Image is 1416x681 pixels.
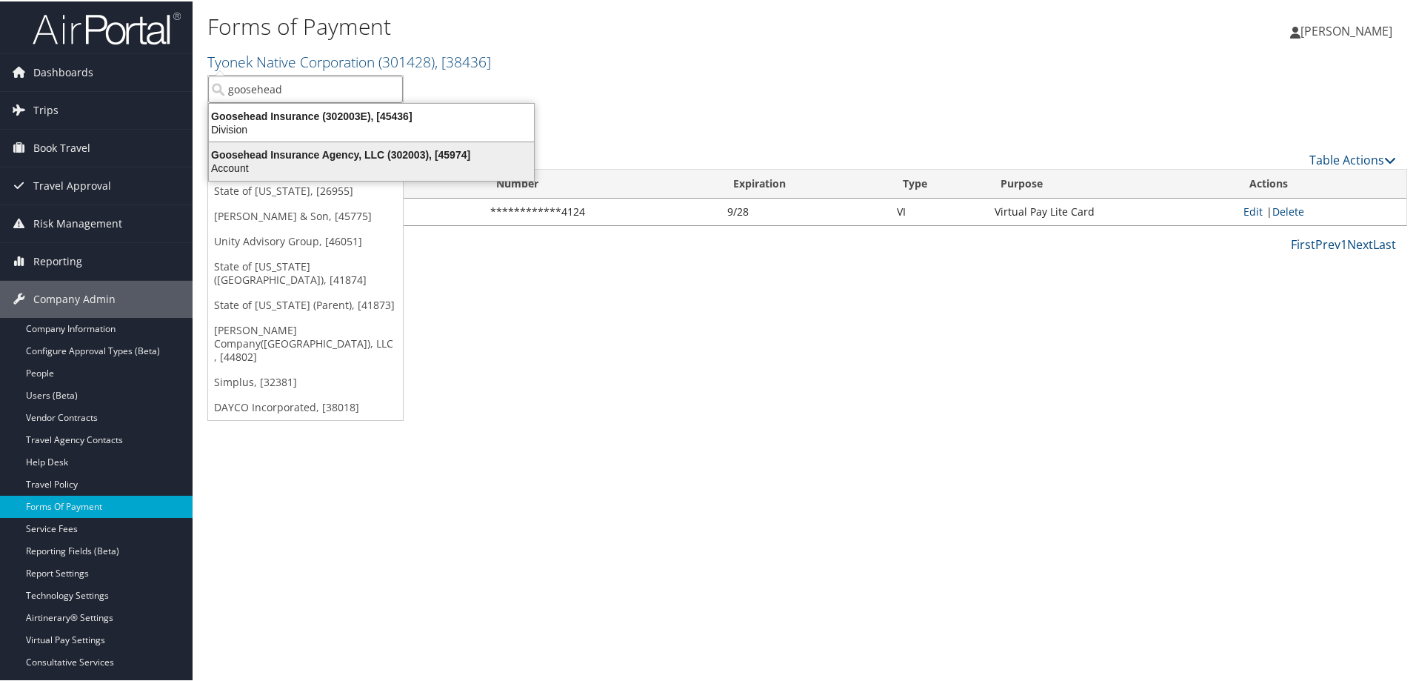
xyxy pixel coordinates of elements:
a: 1 [1340,235,1347,251]
span: ( 301428 ) [378,50,435,70]
a: [PERSON_NAME] & Son, [45775] [208,202,403,227]
a: Delete [1272,203,1304,217]
td: | [1236,197,1406,224]
span: Company Admin [33,279,116,316]
div: Goosehead Insurance (302003E), [45436] [200,108,543,122]
td: Virtual Pay Lite Card [987,197,1236,224]
a: Edit [1243,203,1263,217]
span: Reporting [33,242,82,279]
th: Purpose: activate to sort column ascending [987,168,1236,197]
a: State of [US_STATE] (Parent), [41873] [208,291,403,316]
a: Prev [1315,235,1340,251]
a: [PERSON_NAME] [1290,7,1407,52]
span: , [ 38436 ] [435,50,491,70]
div: Account [200,160,543,173]
span: Travel Approval [33,166,111,203]
span: Book Travel [33,128,90,165]
td: VI [889,197,987,224]
th: Type [889,168,987,197]
span: Risk Management [33,204,122,241]
div: Division [200,122,543,135]
a: Tyonek Native Corporation [207,50,491,70]
td: 9/28 [720,197,889,224]
a: [PERSON_NAME] Company([GEOGRAPHIC_DATA]), LLC , [44802] [208,316,403,368]
th: Actions [1236,168,1406,197]
th: Expiration: activate to sort column ascending [720,168,889,197]
a: Table Actions [1309,150,1396,167]
a: DAYCO Incorporated, [38018] [208,393,403,419]
a: Next [1347,235,1373,251]
img: airportal-logo.png [33,10,181,44]
th: Number [483,168,720,197]
span: Trips [33,90,59,127]
a: State of [US_STATE], [26955] [208,177,403,202]
h1: Forms of Payment [207,10,1007,41]
a: Simplus, [32381] [208,368,403,393]
div: Goosehead Insurance Agency, LLC (302003), [45974] [200,147,543,160]
a: State of [US_STATE] ([GEOGRAPHIC_DATA]), [41874] [208,253,403,291]
span: [PERSON_NAME] [1300,21,1392,38]
span: Dashboards [33,53,93,90]
a: Last [1373,235,1396,251]
a: Unity Advisory Group, [46051] [208,227,403,253]
a: First [1291,235,1315,251]
input: Search Accounts [208,74,403,102]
